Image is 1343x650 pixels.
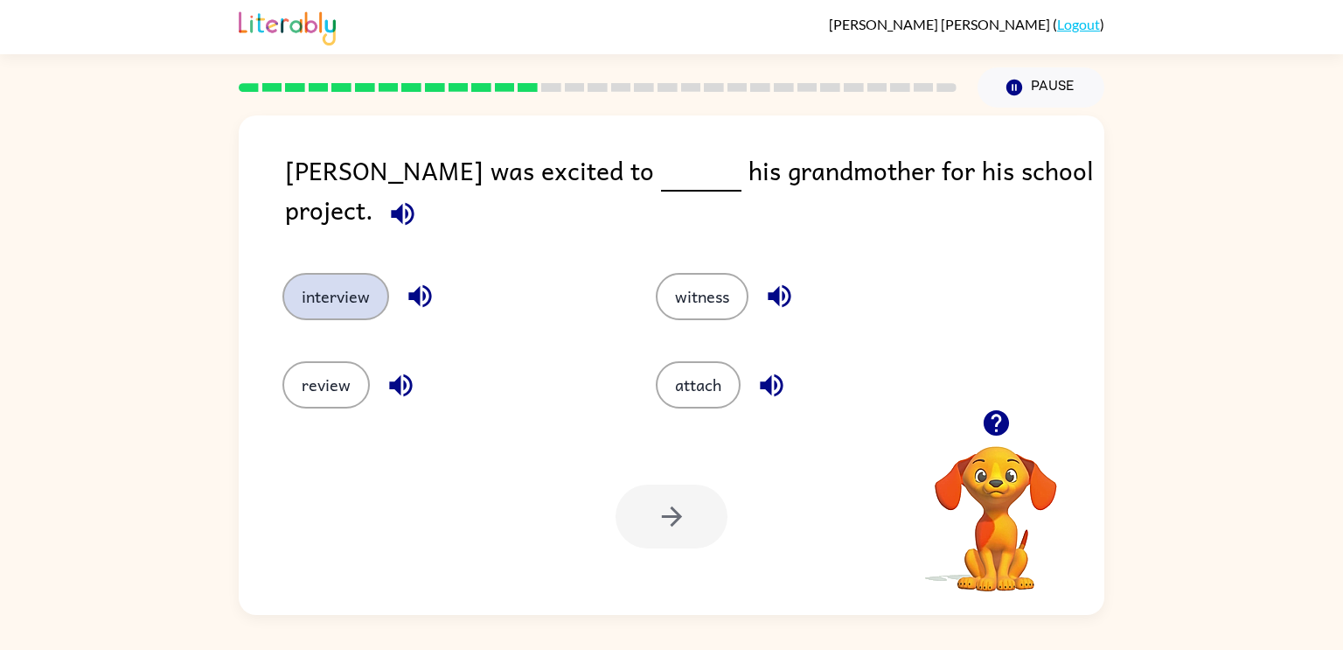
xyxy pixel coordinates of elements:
div: ( ) [829,16,1104,32]
img: Literably [239,7,336,45]
button: interview [282,273,389,320]
button: attach [656,361,741,409]
video: Your browser must support playing .mp4 files to use Literably. Please try using another browser. [908,419,1083,594]
a: Logout [1057,16,1100,32]
button: witness [656,273,748,320]
div: [PERSON_NAME] was excited to his grandmother for his school project. [285,150,1104,238]
span: [PERSON_NAME] [PERSON_NAME] [829,16,1053,32]
button: review [282,361,370,409]
button: Pause [978,67,1104,108]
